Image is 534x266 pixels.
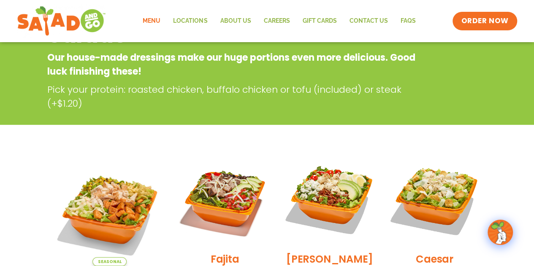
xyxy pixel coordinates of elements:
[136,11,167,31] a: Menu
[17,4,106,38] img: new-SAG-logo-768×292
[54,153,166,266] img: Product photo for Southwest Harvest Salad
[179,153,271,245] img: Product photo for Fajita Salad
[296,11,343,31] a: GIFT CARDS
[488,220,512,244] img: wpChatIcon
[343,11,394,31] a: Contact Us
[47,51,419,78] p: Our house-made dressings make our huge portions even more delicious. Good luck finishing these!
[92,257,127,266] span: Seasonal
[461,16,508,26] span: ORDER NOW
[214,11,257,31] a: About Us
[167,11,214,31] a: Locations
[284,153,376,245] img: Product photo for Cobb Salad
[47,83,423,110] p: Pick your protein: roasted chicken, buffalo chicken or tofu (included) or steak (+$1.20)
[136,11,422,31] nav: Menu
[388,153,480,245] img: Product photo for Caesar Salad
[394,11,422,31] a: FAQs
[453,12,517,30] a: ORDER NOW
[257,11,296,31] a: Careers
